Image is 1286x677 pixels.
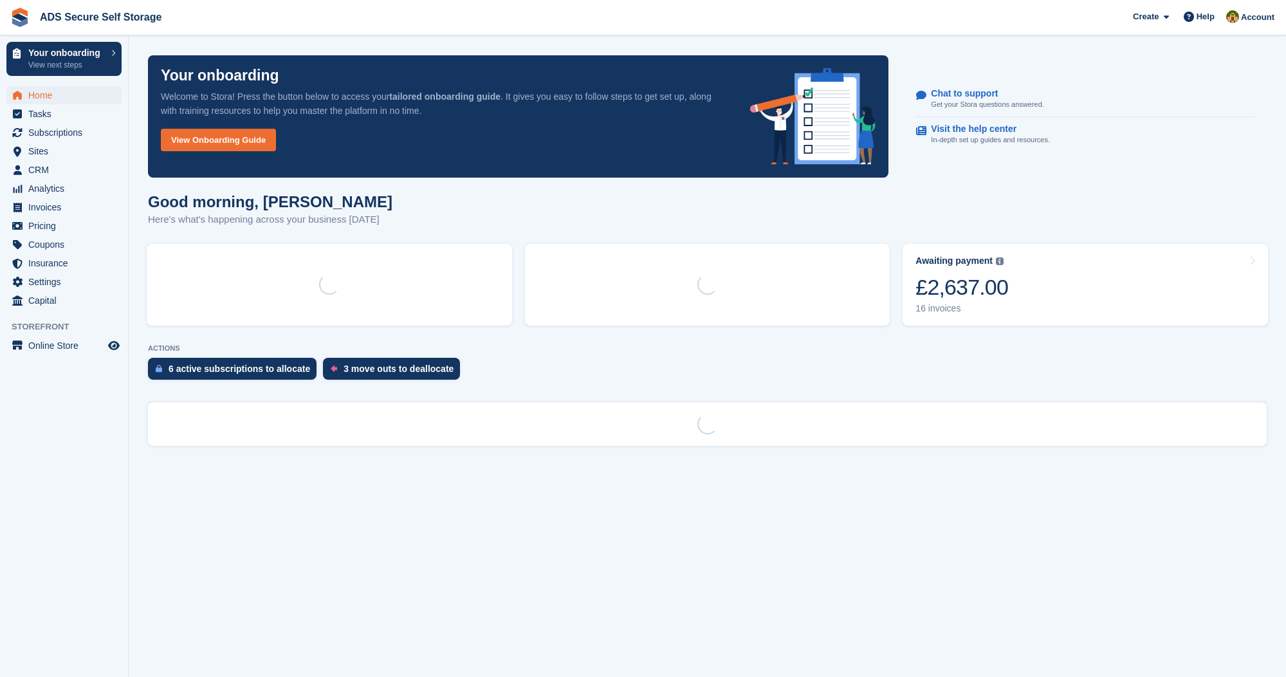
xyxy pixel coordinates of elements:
[6,180,122,198] a: menu
[28,48,105,57] p: Your onboarding
[28,161,106,179] span: CRM
[915,255,993,266] div: Awaiting payment
[6,86,122,104] a: menu
[750,68,876,165] img: onboarding-info-6c161a55d2c0e0a8cae90662b2fe09162a5109e8cc188191df67fb4f79e88e88.svg
[10,8,30,27] img: stora-icon-8386f47178a22dfd0bd8f6a31ec36ba5ce8667c1dd55bd0f319d3a0aa187defe.svg
[148,212,392,227] p: Here's what's happening across your business [DATE]
[331,365,337,373] img: move_outs_to_deallocate_icon-f764333ba52eb49d3ac5e1228854f67142a1ed5810a6f6cc68b1a99e826820c5.svg
[996,257,1004,265] img: icon-info-grey-7440780725fd019a000dd9b08b2336e03edf1995a4989e88bcd33f0948082b44.svg
[6,273,122,291] a: menu
[389,91,501,102] strong: tailored onboarding guide
[1241,11,1274,24] span: Account
[148,344,1267,353] p: ACTIONS
[903,244,1268,326] a: Awaiting payment £2,637.00 16 invoices
[35,6,167,28] a: ADS Secure Self Storage
[931,134,1050,145] p: In-depth set up guides and resources.
[169,364,310,374] div: 6 active subscriptions to allocate
[915,303,1008,314] div: 16 invoices
[916,117,1254,152] a: Visit the help center In-depth set up guides and resources.
[6,254,122,272] a: menu
[28,273,106,291] span: Settings
[6,292,122,310] a: menu
[1133,10,1159,23] span: Create
[1226,10,1239,23] img: Andrew Sargent
[323,358,466,386] a: 3 move outs to deallocate
[106,338,122,353] a: Preview store
[148,358,323,386] a: 6 active subscriptions to allocate
[161,89,730,118] p: Welcome to Stora! Press the button below to access your . It gives you easy to follow steps to ge...
[28,105,106,123] span: Tasks
[161,129,276,151] a: View Onboarding Guide
[156,364,162,373] img: active_subscription_to_allocate_icon-d502201f5373d7db506a760aba3b589e785aa758c864c3986d89f69b8ff3...
[6,236,122,254] a: menu
[12,320,128,333] span: Storefront
[28,337,106,355] span: Online Store
[6,217,122,235] a: menu
[931,99,1043,110] p: Get your Stora questions answered.
[6,105,122,123] a: menu
[161,68,279,83] p: Your onboarding
[28,124,106,142] span: Subscriptions
[916,82,1254,117] a: Chat to support Get your Stora questions answered.
[6,124,122,142] a: menu
[6,42,122,76] a: Your onboarding View next steps
[28,236,106,254] span: Coupons
[28,59,105,71] p: View next steps
[28,217,106,235] span: Pricing
[1197,10,1215,23] span: Help
[148,193,392,210] h1: Good morning, [PERSON_NAME]
[28,254,106,272] span: Insurance
[344,364,454,374] div: 3 move outs to deallocate
[931,88,1033,99] p: Chat to support
[28,86,106,104] span: Home
[6,142,122,160] a: menu
[28,198,106,216] span: Invoices
[28,142,106,160] span: Sites
[6,198,122,216] a: menu
[28,292,106,310] span: Capital
[28,180,106,198] span: Analytics
[6,161,122,179] a: menu
[931,124,1040,134] p: Visit the help center
[915,274,1008,301] div: £2,637.00
[6,337,122,355] a: menu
